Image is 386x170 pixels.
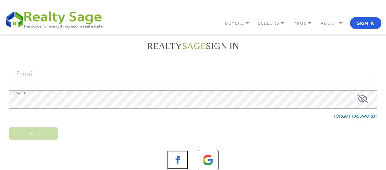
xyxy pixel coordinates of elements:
[182,41,206,51] font: SAGE
[16,71,34,78] label: Email
[5,9,108,29] img: REALTY SAGE
[350,17,381,29] button: Sign In
[11,91,26,94] label: Password
[9,40,377,51] h2: REALTY Sign in
[319,18,350,28] a: ABOUT
[223,18,257,28] a: BUYERS
[334,113,377,119] a: Forgot password?
[292,18,319,28] a: PROS
[257,18,292,28] a: SELLERS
